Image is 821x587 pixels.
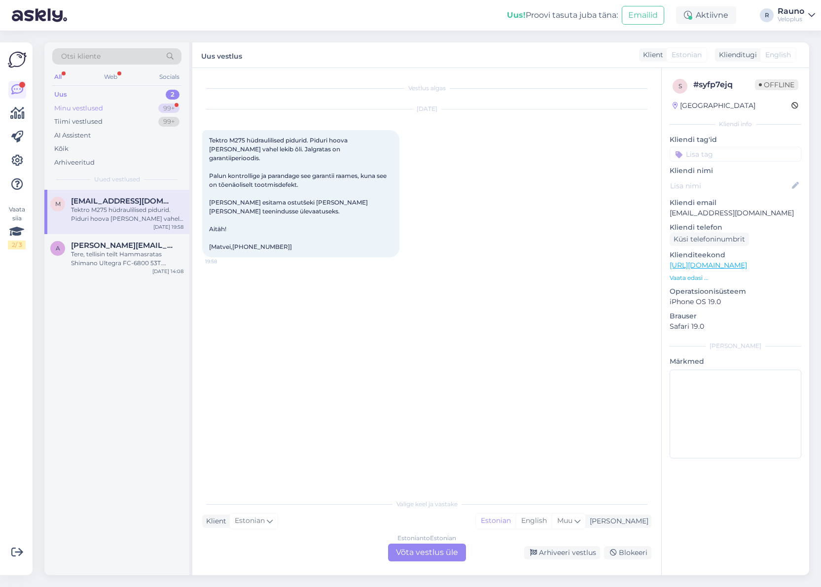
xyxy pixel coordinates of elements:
[670,356,801,367] p: Märkmed
[8,205,26,249] div: Vaata siia
[54,158,95,168] div: Arhiveeritud
[670,286,801,297] p: Operatsioonisüsteem
[639,50,663,60] div: Klient
[507,9,618,21] div: Proovi tasuta juba täna:
[54,144,69,154] div: Kõik
[670,222,801,233] p: Kliendi telefon
[388,544,466,561] div: Võta vestlus üle
[670,261,747,270] a: [URL][DOMAIN_NAME]
[94,175,140,184] span: Uued vestlused
[715,50,757,60] div: Klienditugi
[676,6,736,24] div: Aktiivne
[202,104,651,113] div: [DATE]
[54,90,67,100] div: Uus
[166,90,179,100] div: 2
[54,131,91,140] div: AI Assistent
[778,7,804,15] div: Rauno
[778,7,815,23] a: RaunoVeloplus
[760,8,774,22] div: R
[202,516,226,526] div: Klient
[516,514,552,528] div: English
[56,244,60,252] span: a
[670,311,801,321] p: Brauser
[670,297,801,307] p: iPhone OS 19.0
[102,70,119,83] div: Web
[673,101,755,111] div: [GEOGRAPHIC_DATA]
[765,50,791,60] span: English
[209,137,388,250] span: Tektro M275 hüdraulilised pidurid. Piduri hoova [PERSON_NAME] vahel lekib õli. Jalgratas on garan...
[201,48,242,62] label: Uus vestlus
[670,208,801,218] p: [EMAIL_ADDRESS][DOMAIN_NAME]
[152,268,183,275] div: [DATE] 14:08
[670,233,749,246] div: Küsi telefoninumbrit
[693,79,755,91] div: # syfp7ejq
[678,82,682,90] span: s
[52,70,64,83] div: All
[507,10,526,20] b: Uus!
[71,206,183,223] div: Tektro M275 hüdraulilised pidurid. Piduri hoova [PERSON_NAME] vahel lekib õli. Jalgratas on garan...
[778,15,804,23] div: Veloplus
[71,250,183,268] div: Tere, tellisin teilt Hammasratas Shimano Ultegra FC-6800 53T. Rattale [PERSON_NAME] pannes avasta...
[622,6,664,25] button: Emailid
[670,274,801,282] p: Vaata edasi ...
[61,51,101,62] span: Otsi kliente
[557,516,572,525] span: Muu
[670,166,801,176] p: Kliendi nimi
[670,321,801,332] p: Safari 19.0
[235,516,265,526] span: Estonian
[672,50,702,60] span: Estonian
[153,223,183,231] div: [DATE] 19:58
[670,135,801,145] p: Kliendi tag'id
[397,534,456,543] div: Estonian to Estonian
[670,147,801,162] input: Lisa tag
[8,50,27,69] img: Askly Logo
[670,198,801,208] p: Kliendi email
[670,120,801,129] div: Kliendi info
[54,104,103,113] div: Minu vestlused
[158,117,179,127] div: 99+
[71,241,174,250] span: albert.rebas.002@gmail.com
[205,258,242,265] span: 19:58
[71,197,174,206] span: matveiraw@gmail.com
[157,70,181,83] div: Socials
[670,342,801,350] div: [PERSON_NAME]
[158,104,179,113] div: 99+
[55,200,61,207] span: m
[524,546,600,559] div: Arhiveeri vestlus
[670,180,790,191] input: Lisa nimi
[604,546,651,559] div: Blokeeri
[8,241,26,249] div: 2 / 3
[670,250,801,260] p: Klienditeekond
[202,500,651,509] div: Valige keel ja vastake
[202,84,651,93] div: Vestlus algas
[54,117,103,127] div: Tiimi vestlused
[755,79,798,90] span: Offline
[586,516,648,526] div: [PERSON_NAME]
[476,514,516,528] div: Estonian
